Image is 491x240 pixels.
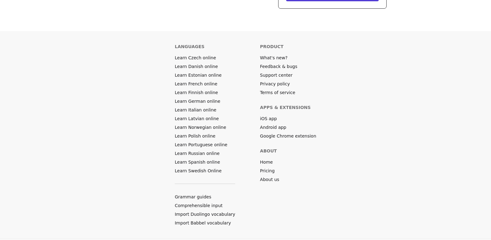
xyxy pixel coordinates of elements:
[260,115,277,122] a: iOS app
[260,104,311,111] h6: Apps & extensions
[175,63,218,70] a: Learn Danish online
[260,148,277,154] h6: About
[260,133,316,139] a: Google Chrome extension
[175,72,221,78] a: Learn Estonian online
[175,211,235,217] a: Import Duolingo vocabulary
[260,89,295,96] a: Terms of service
[260,124,286,130] a: Android app
[260,63,297,70] a: Feedback & bugs
[175,81,217,87] a: Learn French online
[260,55,287,61] a: What's new?
[175,159,220,165] a: Learn Spanish online
[175,220,231,226] a: Import Babbel vocabulary
[260,159,273,165] a: Home
[175,43,204,50] h6: Languages
[260,43,283,50] h6: Product
[175,142,227,148] a: Learn Portuguese online
[175,98,220,104] a: Learn German online
[260,81,290,87] a: Privacy policy
[175,202,222,209] a: Comprehensible input
[175,107,216,113] a: Learn Italian online
[175,55,216,61] a: Learn Czech online
[175,168,221,174] a: Learn Swedish Online
[260,168,274,174] a: Pricing
[260,176,279,183] a: About us
[175,150,220,156] a: Learn Russian online
[175,133,215,139] a: Learn Polish online
[175,124,226,130] a: Learn Norwegian online
[175,115,219,122] a: Learn Latvian online
[175,89,218,96] a: Learn Finnish online
[260,72,292,78] a: Support center
[175,194,211,200] a: Grammar guides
